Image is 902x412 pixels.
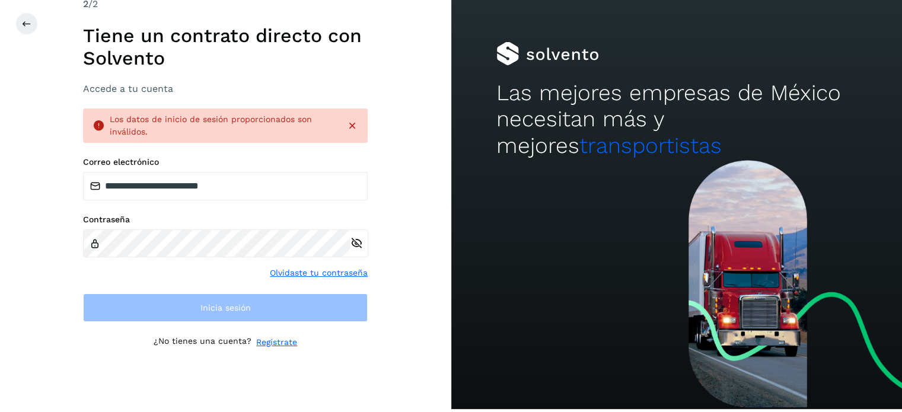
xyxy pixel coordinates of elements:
[110,113,337,138] div: Los datos de inicio de sesión proporcionados son inválidos.
[270,267,368,279] a: Olvidaste tu contraseña
[83,157,368,167] label: Correo electrónico
[496,80,857,159] h2: Las mejores empresas de México necesitan más y mejores
[135,363,315,409] iframe: reCAPTCHA
[83,293,368,322] button: Inicia sesión
[83,215,368,225] label: Contraseña
[256,336,297,349] a: Regístrate
[579,133,722,158] span: transportistas
[200,304,251,312] span: Inicia sesión
[154,336,251,349] p: ¿No tienes una cuenta?
[83,24,368,70] h1: Tiene un contrato directo con Solvento
[83,83,368,94] h3: Accede a tu cuenta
